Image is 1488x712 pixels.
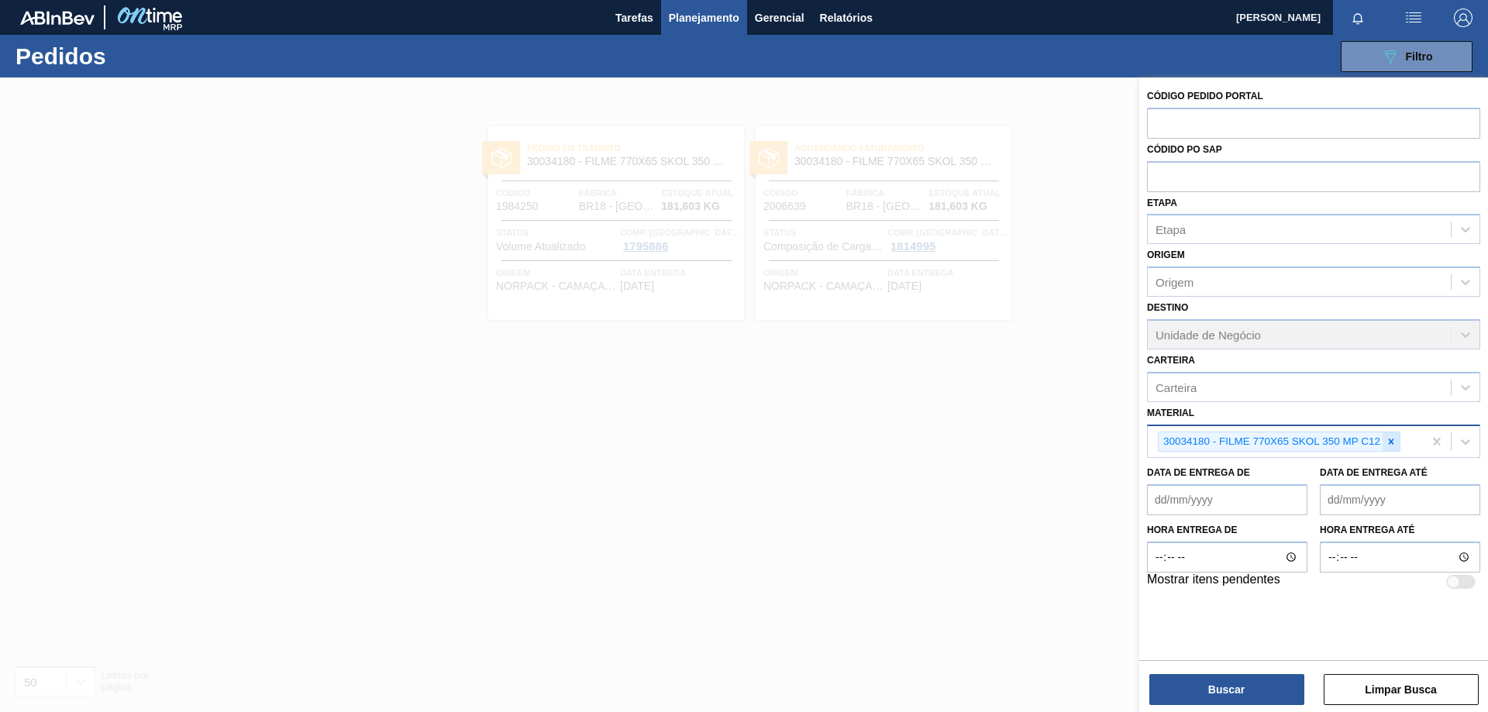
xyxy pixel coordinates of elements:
[1454,9,1472,27] img: Logout
[1333,7,1383,29] button: Notificações
[20,11,95,25] img: TNhmsLtSVTkK8tSr43FrP2fwEKptu5GPRR3wAAAABJRU5ErkJggg==
[1320,467,1428,478] label: Data de Entrega até
[1159,432,1383,452] div: 30034180 - FILME 770X65 SKOL 350 MP C12
[1404,9,1423,27] img: userActions
[1341,41,1472,72] button: Filtro
[15,47,247,65] h1: Pedidos
[1147,249,1185,260] label: Origem
[1147,519,1307,542] label: Hora entrega de
[1320,519,1480,542] label: Hora entrega até
[1147,144,1222,155] label: Códido PO SAP
[615,9,653,27] span: Tarefas
[1156,380,1197,394] div: Carteira
[669,9,739,27] span: Planejamento
[1320,484,1480,515] input: dd/mm/yyyy
[1147,467,1250,478] label: Data de Entrega de
[1156,276,1193,289] div: Origem
[1156,223,1186,236] div: Etapa
[820,9,873,27] span: Relatórios
[1147,484,1307,515] input: dd/mm/yyyy
[1147,355,1195,366] label: Carteira
[1147,198,1177,208] label: Etapa
[1406,50,1433,63] span: Filtro
[1147,302,1188,313] label: Destino
[1147,408,1194,418] label: Material
[1147,91,1263,101] label: Código Pedido Portal
[1147,573,1280,591] label: Mostrar itens pendentes
[755,9,804,27] span: Gerencial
